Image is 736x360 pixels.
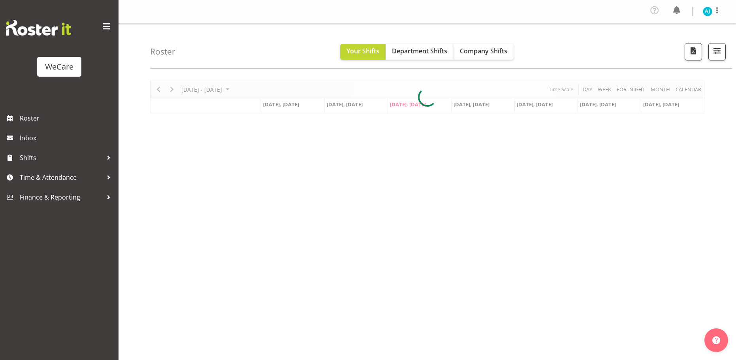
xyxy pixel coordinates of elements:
[20,191,103,203] span: Finance & Reporting
[454,44,514,60] button: Company Shifts
[20,172,103,183] span: Time & Attendance
[340,44,386,60] button: Your Shifts
[708,43,726,60] button: Filter Shifts
[20,112,115,124] span: Roster
[386,44,454,60] button: Department Shifts
[703,7,712,16] img: aj-jones10453.jpg
[20,132,115,144] span: Inbox
[346,47,379,55] span: Your Shifts
[460,47,507,55] span: Company Shifts
[392,47,447,55] span: Department Shifts
[712,336,720,344] img: help-xxl-2.png
[20,152,103,164] span: Shifts
[150,47,175,56] h4: Roster
[6,20,71,36] img: Rosterit website logo
[685,43,702,60] button: Download a PDF of the roster according to the set date range.
[45,61,73,73] div: WeCare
